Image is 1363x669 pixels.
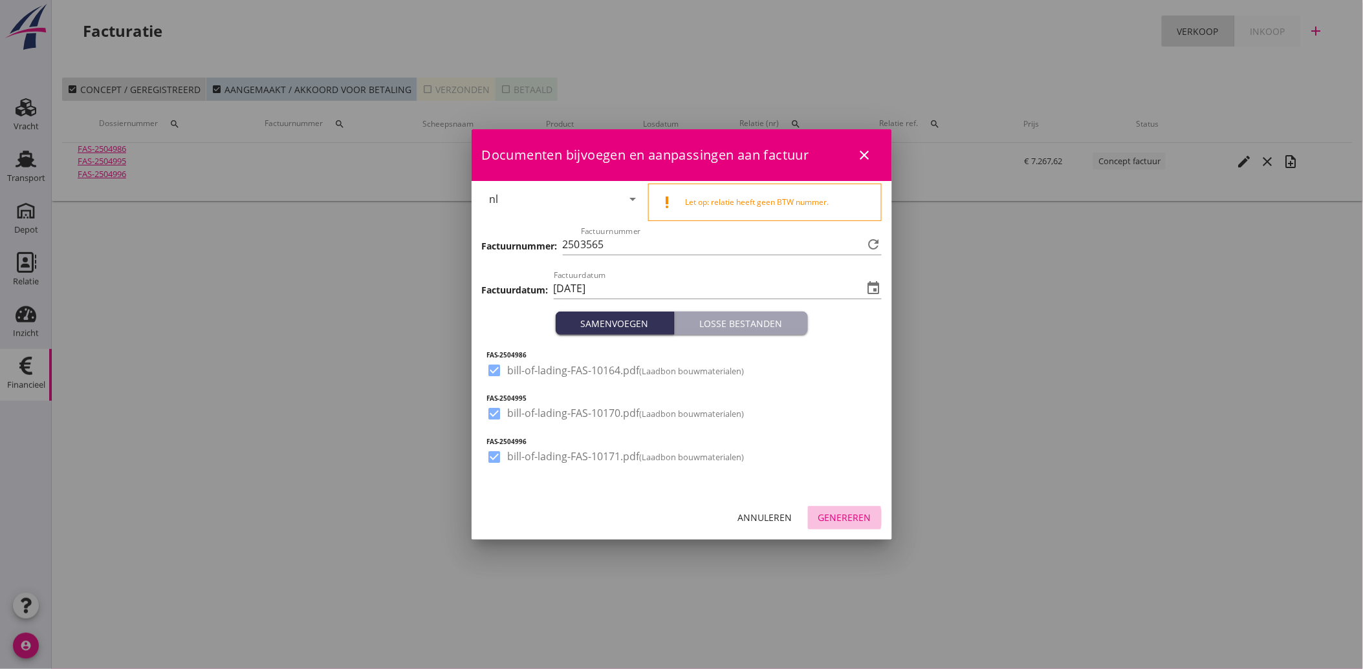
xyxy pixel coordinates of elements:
[818,511,871,524] div: Genereren
[508,407,745,420] span: bill-of-lading-FAS-10170.pdf
[482,239,558,253] h3: Factuurnummer:
[472,129,892,181] div: Documenten bijvoegen en aanpassingen aan factuur
[640,408,745,419] small: (Laadbon bouwmaterialen)
[866,281,882,296] i: event
[563,237,580,253] span: 250
[680,317,803,330] div: Losse bestanden
[866,237,882,252] i: refresh
[561,317,669,330] div: Samenvoegen
[581,234,864,255] input: Factuurnummer
[487,350,877,360] h5: FAS-2504986
[556,312,675,335] button: Samenvoegen
[738,511,792,524] div: Annuleren
[659,195,675,210] i: priority_high
[640,451,745,463] small: (Laadbon bouwmaterialen)
[487,394,877,403] h5: FAS-2504995
[482,283,549,297] h3: Factuurdatum:
[508,450,745,463] span: bill-of-lading-FAS-10171.pdf
[685,196,871,208] div: Let op: relatie heeft geen BTW nummer.
[487,437,877,447] h5: FAS-2504996
[554,278,864,299] input: Factuurdatum
[728,506,803,529] button: Annuleren
[808,506,882,529] button: Genereren
[490,193,499,205] div: nl
[675,312,808,335] button: Losse bestanden
[508,364,745,377] span: bill-of-lading-FAS-10164.pdf
[857,147,873,163] i: close
[625,191,640,207] i: arrow_drop_down
[640,365,745,377] small: (Laadbon bouwmaterialen)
